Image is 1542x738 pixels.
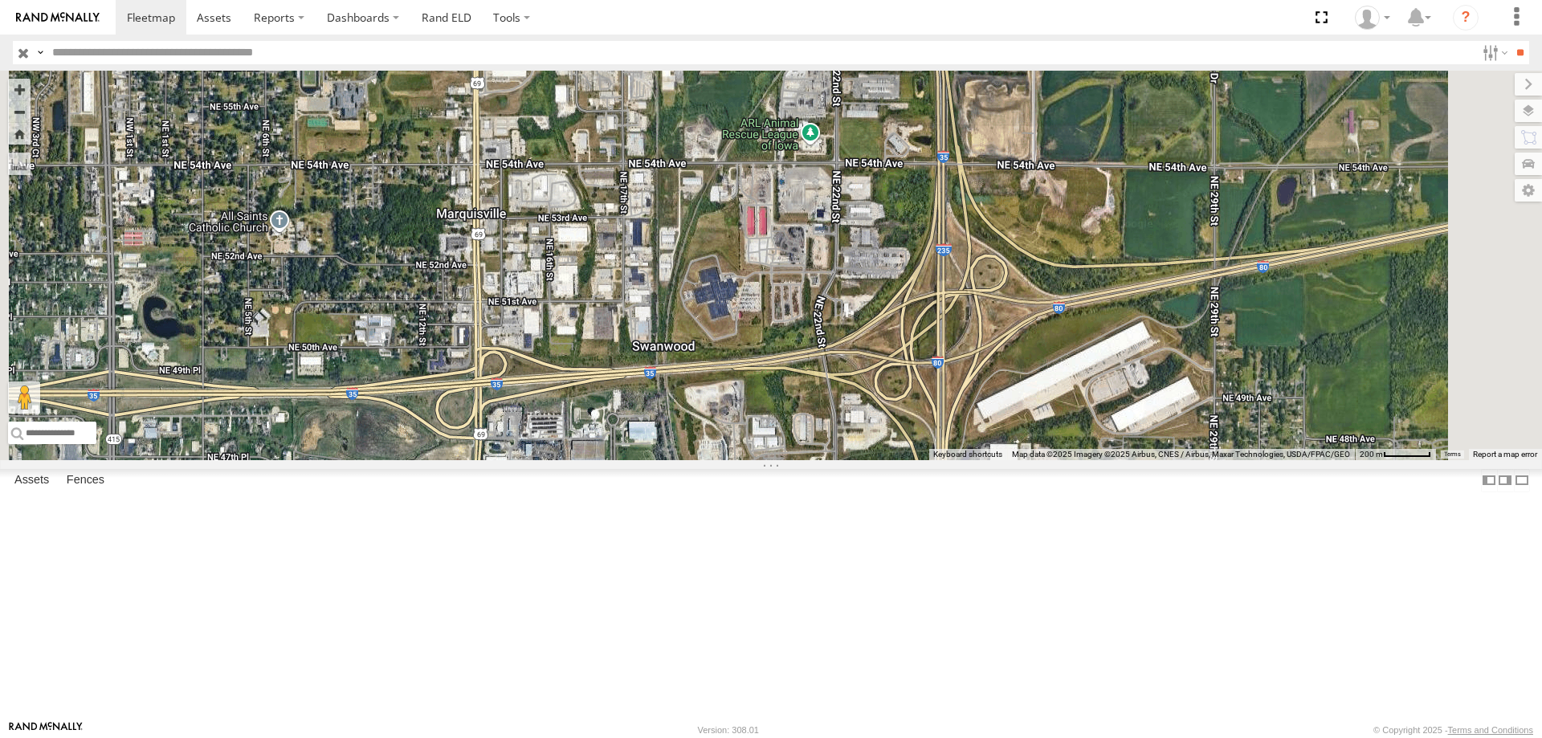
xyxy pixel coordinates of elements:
[1473,450,1537,459] a: Report a map error
[1349,6,1396,30] div: Chase Tanke
[1360,450,1383,459] span: 200 m
[6,469,57,491] label: Assets
[1481,469,1497,492] label: Dock Summary Table to the Left
[8,123,31,145] button: Zoom Home
[8,79,31,100] button: Zoom in
[1515,179,1542,202] label: Map Settings
[1012,450,1350,459] span: Map data ©2025 Imagery ©2025 Airbus, CNES / Airbus, Maxar Technologies, USDA/FPAC/GEO
[8,381,40,414] button: Drag Pegman onto the map to open Street View
[16,12,100,23] img: rand-logo.svg
[933,449,1002,460] button: Keyboard shortcuts
[8,100,31,123] button: Zoom out
[1355,449,1436,460] button: Map Scale: 200 m per 56 pixels
[1448,725,1533,735] a: Terms and Conditions
[1497,469,1513,492] label: Dock Summary Table to the Right
[1373,725,1533,735] div: © Copyright 2025 -
[9,722,83,738] a: Visit our Website
[8,153,31,175] label: Measure
[1444,451,1461,458] a: Terms (opens in new tab)
[34,41,47,64] label: Search Query
[1476,41,1511,64] label: Search Filter Options
[1514,469,1530,492] label: Hide Summary Table
[59,469,112,491] label: Fences
[1453,5,1479,31] i: ?
[698,725,759,735] div: Version: 308.01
